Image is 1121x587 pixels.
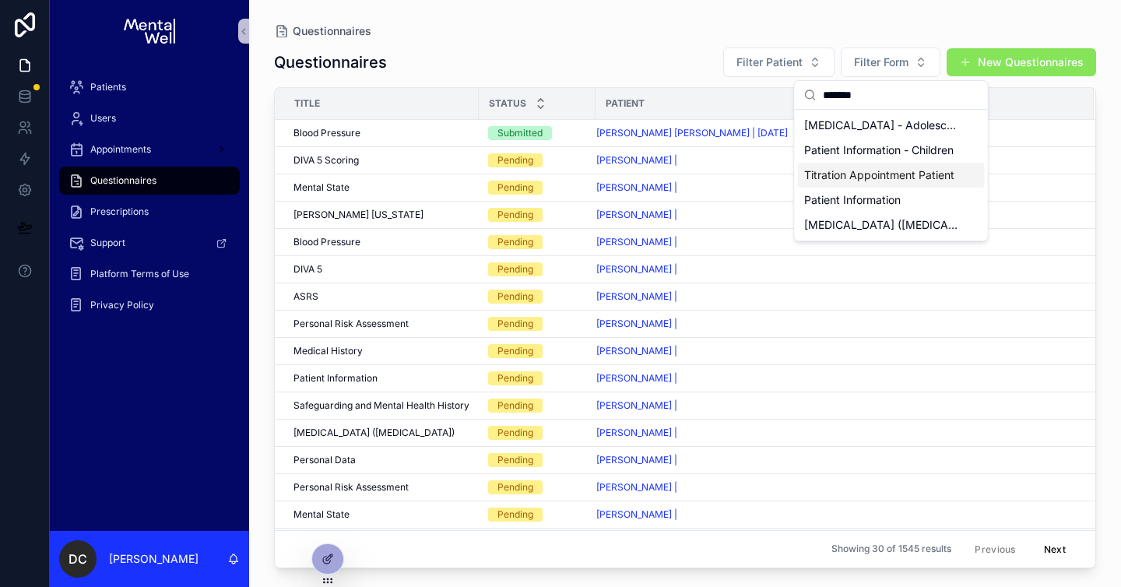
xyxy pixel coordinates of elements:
[293,290,469,303] a: ASRS
[497,181,533,195] div: Pending
[497,126,543,140] div: Submitted
[488,126,586,140] a: Submitted
[293,263,322,276] span: DIVA 5
[488,399,586,413] a: Pending
[596,263,1075,276] a: [PERSON_NAME] |
[90,112,116,125] span: Users
[59,167,240,195] a: Questionnaires
[488,262,586,276] a: Pending
[488,153,586,167] a: Pending
[59,104,240,132] a: Users
[804,142,954,158] span: Patient Information - Children
[488,235,586,249] a: Pending
[293,481,469,494] a: Personal Risk Assessment
[497,371,533,385] div: Pending
[293,372,378,385] span: Patient Information
[596,263,677,276] a: [PERSON_NAME] |
[596,372,677,385] a: [PERSON_NAME] |
[90,299,154,311] span: Privacy Policy
[596,399,1075,412] a: [PERSON_NAME] |
[293,508,350,521] span: Mental State
[804,118,960,133] span: [MEDICAL_DATA] - Adolescent (PHQ-A)
[293,345,363,357] span: Medical History
[497,153,533,167] div: Pending
[596,399,677,412] a: [PERSON_NAME] |
[497,344,533,358] div: Pending
[293,318,409,330] span: Personal Risk Assessment
[488,508,586,522] a: Pending
[50,62,249,339] div: scrollable content
[293,127,360,139] span: Blood Pressure
[293,372,469,385] a: Patient Information
[293,427,469,439] a: [MEDICAL_DATA] ([MEDICAL_DATA])
[90,81,126,93] span: Patients
[596,345,677,357] span: [PERSON_NAME] |
[109,551,199,567] p: [PERSON_NAME]
[841,47,940,77] button: Select Button
[596,209,677,221] a: [PERSON_NAME] |
[596,427,1075,439] a: [PERSON_NAME] |
[293,399,469,412] a: Safeguarding and Mental Health History
[497,426,533,440] div: Pending
[90,174,156,187] span: Questionnaires
[293,508,469,521] a: Mental State
[90,237,125,249] span: Support
[293,209,423,221] span: [PERSON_NAME] [US_STATE]
[90,206,149,218] span: Prescriptions
[488,208,586,222] a: Pending
[497,262,533,276] div: Pending
[488,290,586,304] a: Pending
[274,23,371,39] a: Questionnaires
[293,318,469,330] a: Personal Risk Assessment
[293,154,469,167] a: DIVA 5 Scoring
[1033,537,1077,561] button: Next
[274,51,387,73] h1: Questionnaires
[488,453,586,467] a: Pending
[59,291,240,319] a: Privacy Policy
[293,345,469,357] a: Medical History
[947,48,1096,76] a: New Questionnaires
[804,167,954,183] span: Titration Appointment Patient
[596,154,1075,167] a: [PERSON_NAME] |
[488,317,586,331] a: Pending
[293,427,455,439] span: [MEDICAL_DATA] ([MEDICAL_DATA])
[124,19,174,44] img: App logo
[596,181,677,194] a: [PERSON_NAME] |
[596,236,677,248] a: [PERSON_NAME] |
[489,97,526,110] span: Status
[497,208,533,222] div: Pending
[596,481,677,494] a: [PERSON_NAME] |
[59,135,240,163] a: Appointments
[596,236,1075,248] a: [PERSON_NAME] |
[596,454,677,466] span: [PERSON_NAME] |
[293,127,469,139] a: Blood Pressure
[804,192,901,208] span: Patient Information
[293,236,360,248] span: Blood Pressure
[596,508,677,521] a: [PERSON_NAME] |
[596,154,677,167] a: [PERSON_NAME] |
[488,344,586,358] a: Pending
[59,73,240,101] a: Patients
[497,508,533,522] div: Pending
[596,318,677,330] a: [PERSON_NAME] |
[596,209,1075,221] a: [PERSON_NAME] |
[488,181,586,195] a: Pending
[293,454,469,466] a: Personal Data
[59,198,240,226] a: Prescriptions
[596,290,1075,303] a: [PERSON_NAME] |
[293,481,409,494] span: Personal Risk Assessment
[596,290,677,303] a: [PERSON_NAME] |
[596,427,677,439] a: [PERSON_NAME] |
[293,263,469,276] a: DIVA 5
